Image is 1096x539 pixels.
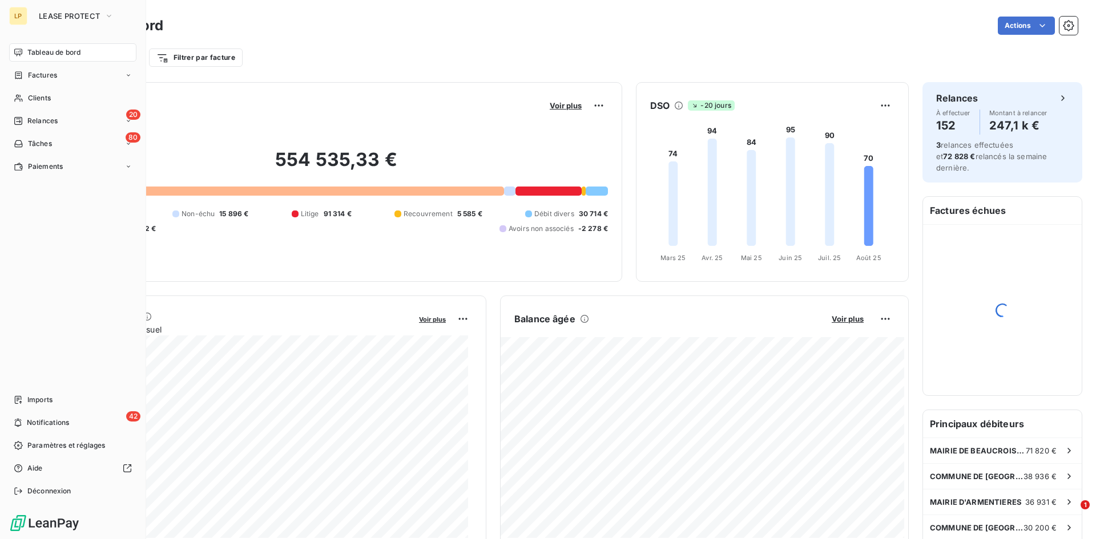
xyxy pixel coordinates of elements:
[28,161,63,172] span: Paiements
[930,472,1024,481] span: COMMUNE DE [GEOGRAPHIC_DATA]
[27,463,43,473] span: Aide
[936,140,1047,172] span: relances effectuées et relancés la semaine dernière.
[930,523,1024,532] span: COMMUNE DE [GEOGRAPHIC_DATA] SUR L'ESCAUT
[126,411,140,422] span: 42
[9,436,136,455] a: Paramètres et réglages
[9,7,27,25] div: LP
[419,315,446,323] span: Voir plus
[27,418,69,428] span: Notifications
[930,497,1022,506] span: MAIRIE D'ARMENTIERES
[550,101,582,110] span: Voir plus
[28,70,57,80] span: Factures
[930,446,1026,455] span: MAIRIE DE BEAUCROISSANT
[28,139,52,149] span: Tâches
[27,440,105,451] span: Paramètres et réglages
[27,47,80,58] span: Tableau de bord
[923,410,1082,437] h6: Principaux débiteurs
[514,312,575,326] h6: Balance âgée
[1081,500,1090,509] span: 1
[509,224,574,234] span: Avoirs non associés
[9,89,136,107] a: Clients
[741,254,762,262] tspan: Mai 25
[998,17,1055,35] button: Actions
[27,116,58,126] span: Relances
[546,100,585,111] button: Voir plus
[182,209,215,219] span: Non-échu
[1024,523,1057,532] span: 30 200 €
[779,254,802,262] tspan: Juin 25
[1026,446,1057,455] span: 71 820 €
[65,148,608,183] h2: 554 535,33 €
[936,110,970,116] span: À effectuer
[9,514,80,532] img: Logo LeanPay
[404,209,453,219] span: Recouvrement
[126,132,140,143] span: 80
[9,157,136,176] a: Paiements
[923,197,1082,224] h6: Factures échues
[989,116,1047,135] h4: 247,1 k €
[936,116,970,135] h4: 152
[650,99,670,112] h6: DSO
[936,140,941,149] span: 3
[818,254,841,262] tspan: Juil. 25
[219,209,248,219] span: 15 896 €
[936,91,978,105] h6: Relances
[301,209,319,219] span: Litige
[126,110,140,120] span: 20
[65,323,411,335] span: Chiffre d'affaires mensuel
[660,254,686,262] tspan: Mars 25
[534,209,574,219] span: Débit divers
[989,110,1047,116] span: Montant à relancer
[28,93,51,103] span: Clients
[9,459,136,477] a: Aide
[457,209,482,219] span: 5 585 €
[324,209,352,219] span: 91 314 €
[688,100,734,111] span: -20 jours
[578,224,608,234] span: -2 278 €
[579,209,608,219] span: 30 714 €
[27,395,53,405] span: Imports
[9,43,136,62] a: Tableau de bord
[9,135,136,153] a: 80Tâches
[856,254,881,262] tspan: Août 25
[1024,472,1057,481] span: 38 936 €
[149,48,243,67] button: Filtrer par facture
[27,486,71,496] span: Déconnexion
[702,254,723,262] tspan: Avr. 25
[9,391,136,409] a: Imports
[9,112,136,130] a: 20Relances
[416,314,449,324] button: Voir plus
[9,66,136,84] a: Factures
[1025,497,1057,506] span: 36 931 €
[1057,500,1085,528] iframe: Intercom live chat
[943,152,975,161] span: 72 828 €
[39,11,100,21] span: LEASE PROTECT
[828,314,867,324] button: Voir plus
[832,314,864,323] span: Voir plus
